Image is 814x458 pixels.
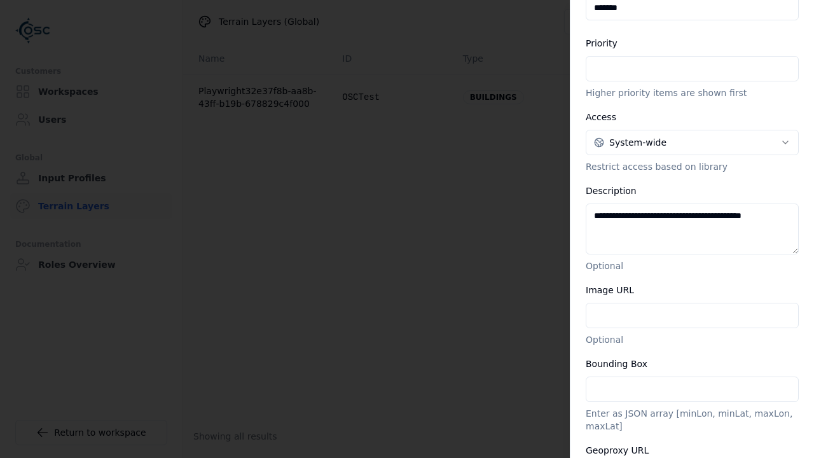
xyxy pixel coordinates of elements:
[586,87,799,99] p: Higher priority items are shown first
[586,445,649,455] label: Geoproxy URL
[586,38,617,48] label: Priority
[586,186,637,196] label: Description
[586,112,616,122] label: Access
[586,160,799,173] p: Restrict access based on library
[586,359,647,369] label: Bounding Box
[586,285,634,295] label: Image URL
[586,260,799,272] p: Optional
[586,407,799,433] p: Enter as JSON array [minLon, minLat, maxLon, maxLat]
[586,333,799,346] p: Optional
